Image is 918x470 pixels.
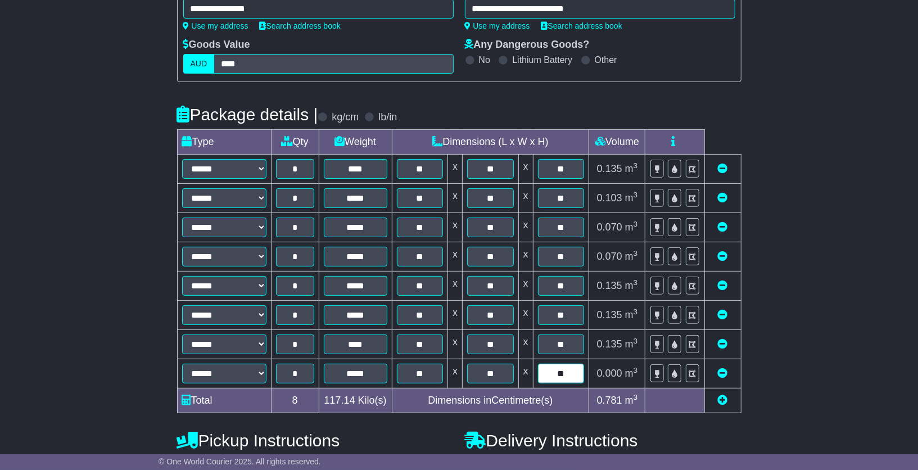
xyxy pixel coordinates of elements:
span: m [625,395,638,406]
h4: Pickup Instructions [177,431,454,450]
td: x [448,330,463,359]
td: x [518,184,533,213]
label: kg/cm [332,111,359,124]
td: x [448,272,463,301]
sup: 3 [634,278,638,287]
span: m [625,163,638,174]
sup: 3 [634,337,638,345]
a: Remove this item [718,368,728,379]
label: Other [595,55,617,65]
td: Weight [319,130,392,155]
td: Kilo(s) [319,388,392,413]
td: x [518,242,533,272]
span: m [625,309,638,320]
span: 0.070 [597,222,622,233]
td: x [518,359,533,388]
td: x [448,213,463,242]
td: x [448,301,463,330]
span: 0.135 [597,280,622,291]
td: x [448,155,463,184]
sup: 3 [634,366,638,374]
sup: 3 [634,161,638,170]
td: Dimensions in Centimetre(s) [392,388,589,413]
span: m [625,368,638,379]
a: Add new item [718,395,728,406]
td: Qty [271,130,319,155]
td: x [518,272,533,301]
td: x [518,213,533,242]
span: 117.14 [324,395,355,406]
span: © One World Courier 2025. All rights reserved. [159,457,321,466]
td: 8 [271,388,319,413]
label: AUD [183,54,215,74]
a: Remove this item [718,192,728,204]
label: Goods Value [183,39,250,51]
sup: 3 [634,249,638,257]
span: 0.135 [597,163,622,174]
h4: Delivery Instructions [465,431,741,450]
a: Remove this item [718,338,728,350]
a: Use my address [183,21,248,30]
td: x [448,359,463,388]
a: Search address book [541,21,622,30]
a: Remove this item [718,163,728,174]
span: 0.135 [597,338,622,350]
span: m [625,338,638,350]
sup: 3 [634,308,638,316]
sup: 3 [634,393,638,401]
span: 0.103 [597,192,622,204]
sup: 3 [634,191,638,199]
span: 0.000 [597,368,622,379]
a: Remove this item [718,309,728,320]
td: Type [177,130,271,155]
a: Use my address [465,21,530,30]
td: x [448,184,463,213]
span: m [625,222,638,233]
td: Volume [589,130,645,155]
td: x [518,330,533,359]
td: x [448,242,463,272]
label: Lithium Battery [512,55,572,65]
a: Remove this item [718,280,728,291]
label: lb/in [378,111,397,124]
span: m [625,280,638,291]
span: 0.070 [597,251,622,262]
sup: 3 [634,220,638,228]
span: 0.135 [597,309,622,320]
td: Dimensions (L x W x H) [392,130,589,155]
td: x [518,301,533,330]
span: 0.781 [597,395,622,406]
a: Remove this item [718,222,728,233]
td: Total [177,388,271,413]
h4: Package details | [177,105,318,124]
label: No [479,55,490,65]
span: m [625,251,638,262]
label: Any Dangerous Goods? [465,39,590,51]
span: m [625,192,638,204]
td: x [518,155,533,184]
a: Search address book [260,21,341,30]
a: Remove this item [718,251,728,262]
